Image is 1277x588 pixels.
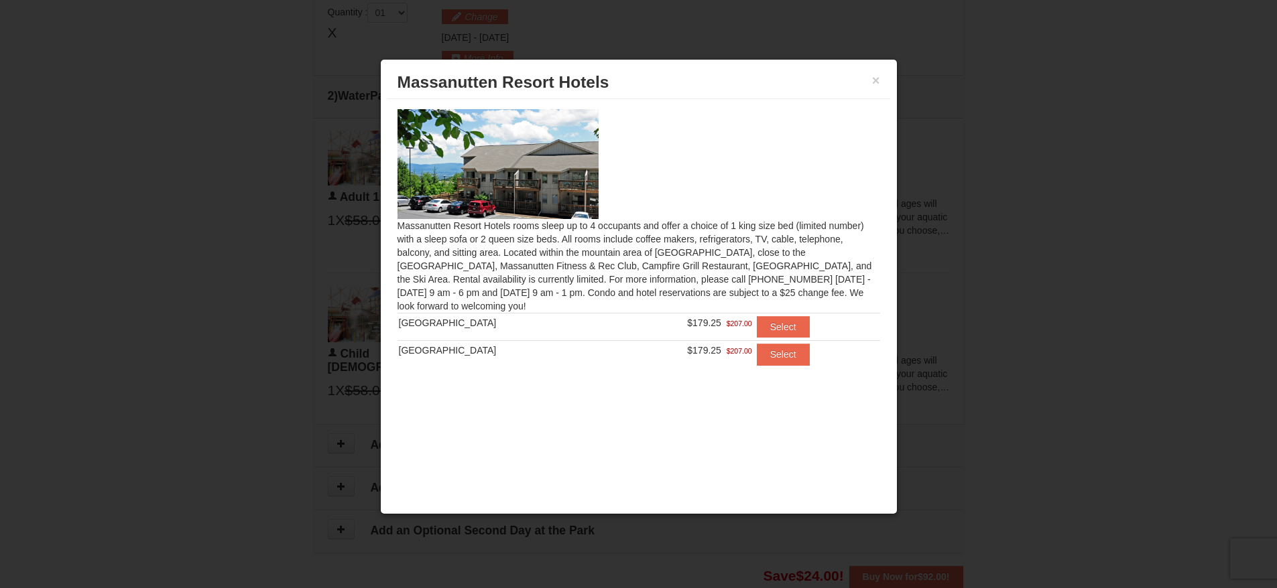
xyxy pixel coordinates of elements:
div: [GEOGRAPHIC_DATA] [399,344,609,357]
button: Select [757,316,810,338]
span: $179.25 [687,345,721,356]
span: $207.00 [727,344,752,358]
div: [GEOGRAPHIC_DATA] [399,316,609,329]
div: Massanutten Resort Hotels rooms sleep up to 4 occupants and offer a choice of 1 king size bed (li... [387,99,890,392]
button: × [872,74,880,87]
img: 19219026-1-e3b4ac8e.jpg [398,109,599,219]
button: Select [757,344,810,365]
span: $179.25 [687,317,721,328]
span: $207.00 [727,317,752,330]
span: Massanutten Resort Hotels [398,73,609,91]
